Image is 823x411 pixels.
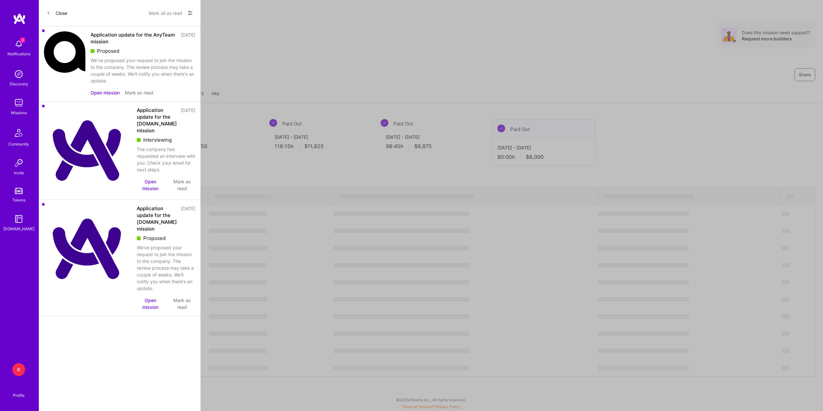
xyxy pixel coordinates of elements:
div: K [12,363,25,376]
img: bell [12,38,25,50]
button: Mark all as read [149,8,182,18]
button: Close [47,8,67,18]
button: Open mission [91,89,120,96]
div: The company has requested an interview with you. Check your email for next steps. [137,146,195,173]
img: guide book [12,212,25,225]
button: Mark as read [169,178,195,192]
img: teamwork [12,96,25,109]
img: Community [11,125,27,141]
button: Open mission [137,178,164,192]
img: discovery [12,68,25,81]
div: Community [8,141,29,147]
a: Profile [11,385,27,398]
img: Invite [12,157,25,169]
button: Open mission [137,297,164,310]
div: Application update for the [DOMAIN_NAME] mission [137,205,177,232]
div: We've proposed your request to join the mission to the company. The review process may take a cou... [91,57,195,84]
img: Company Logo [44,31,85,73]
div: Notifications [7,50,30,57]
img: Company Logo [44,205,132,293]
div: Proposed [91,48,195,54]
span: 3 [20,38,25,43]
a: K [11,363,27,376]
div: Interviewing [137,136,195,143]
div: Discovery [10,81,28,87]
div: Invite [14,169,24,176]
div: Application update for the AnyTeam mission [91,31,177,45]
div: Proposed [137,235,195,242]
div: [DATE] [181,107,195,134]
div: [DATE] [181,205,195,232]
img: Company Logo [44,107,132,194]
div: Application update for the [DOMAIN_NAME] mission [137,107,177,134]
div: [DATE] [181,31,195,45]
div: Profile [13,392,25,398]
div: We've proposed your request to join the mission to the company. The review process may take a cou... [137,244,195,292]
button: Mark as read [125,89,153,96]
img: tokens [15,188,23,194]
img: logo [13,13,26,25]
div: Missions [11,109,27,116]
div: Tokens [12,197,26,203]
button: Mark as read [169,297,195,310]
div: [DOMAIN_NAME] [3,225,35,232]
